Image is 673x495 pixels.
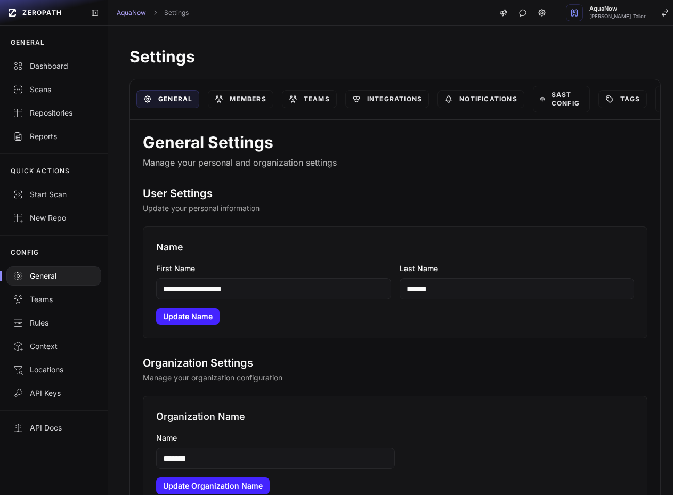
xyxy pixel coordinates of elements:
[13,271,95,281] div: General
[345,90,429,108] a: Integrations
[282,90,337,108] a: Teams
[13,364,95,375] div: Locations
[13,84,95,95] div: Scans
[143,203,647,214] p: Update your personal information
[533,86,590,112] a: SAST Config
[129,47,661,66] h1: Settings
[117,9,189,17] nav: breadcrumb
[13,131,95,142] div: Reports
[22,9,62,17] span: ZEROPATH
[156,409,634,424] h3: Organization Name
[437,90,524,108] a: Notifications
[143,186,647,201] h2: User Settings
[143,355,647,370] h2: Organization Settings
[13,108,95,118] div: Repositories
[13,423,95,433] div: API Docs
[164,9,189,17] a: Settings
[143,372,647,383] p: Manage your organization configuration
[156,477,270,494] button: Update Organization Name
[400,263,634,274] label: Last Name
[156,240,634,255] h3: Name
[11,38,45,47] p: GENERAL
[117,9,146,17] a: AquaNow
[151,9,159,17] svg: chevron right,
[143,156,647,169] p: Manage your personal and organization settings
[11,167,70,175] p: QUICK ACTIONS
[598,90,647,108] a: Tags
[13,61,95,71] div: Dashboard
[143,133,647,152] h1: General Settings
[13,341,95,352] div: Context
[589,6,646,12] span: AquaNow
[13,189,95,200] div: Start Scan
[11,248,39,257] p: CONFIG
[589,14,646,19] span: [PERSON_NAME] Tailor
[13,388,95,399] div: API Keys
[156,433,634,443] label: Name
[156,308,220,325] button: Update Name
[208,90,273,108] a: Members
[136,90,199,108] a: General
[13,294,95,305] div: Teams
[13,213,95,223] div: New Repo
[13,318,95,328] div: Rules
[4,4,82,21] a: ZEROPATH
[156,263,391,274] label: First Name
